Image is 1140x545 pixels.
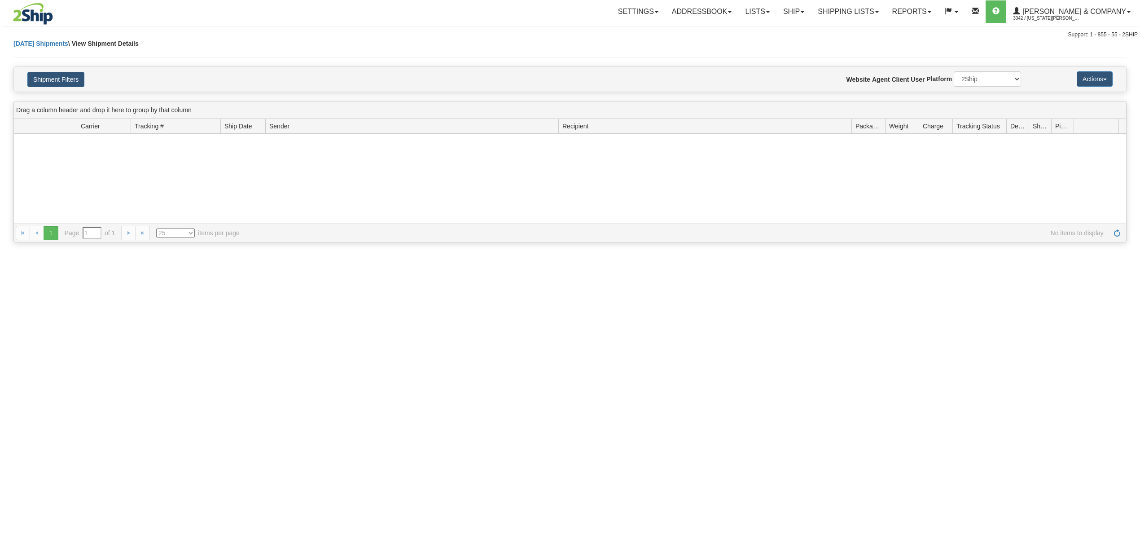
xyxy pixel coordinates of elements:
span: \ View Shipment Details [68,40,139,47]
div: Support: 1 - 855 - 55 - 2SHIP [2,31,1138,39]
a: [PERSON_NAME] & Company 3042 / [US_STATE][PERSON_NAME] [1006,0,1137,23]
span: Delivery Status [1010,122,1025,131]
span: Tracking Status [956,122,1000,131]
label: Client [892,75,909,84]
img: logo3042.jpg [2,2,64,25]
span: Weight [889,122,908,131]
span: Charge [923,122,943,131]
div: grid grouping header [14,101,1126,119]
label: Website [846,75,870,84]
span: Pickup Status [1055,122,1070,131]
a: Addressbook [665,0,739,23]
span: Sender [269,122,289,131]
span: Recipient [562,122,588,131]
a: Lists [738,0,776,23]
span: Carrier [81,122,100,131]
a: Ship [776,0,811,23]
span: No items to display [252,229,1104,237]
span: items per page [156,229,240,237]
span: Packages [855,122,881,131]
span: Shipment Issues [1033,122,1048,131]
span: 3042 / [US_STATE][PERSON_NAME] [1013,14,1080,23]
button: Shipment Filters [27,72,84,87]
a: Reports [886,0,938,23]
span: Ship Date [224,122,252,131]
label: Platform [926,75,952,84]
label: Agent [872,75,890,84]
span: Tracking # [135,122,164,131]
span: 1 [44,226,58,240]
span: [PERSON_NAME] & Company [1020,8,1126,15]
span: Page of 1 [65,227,115,239]
a: Refresh [1110,226,1124,240]
a: Settings [611,0,665,23]
label: User [911,75,925,84]
a: [DATE] Shipments [13,40,68,47]
a: Shipping lists [811,0,885,23]
button: Actions [1077,71,1113,87]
